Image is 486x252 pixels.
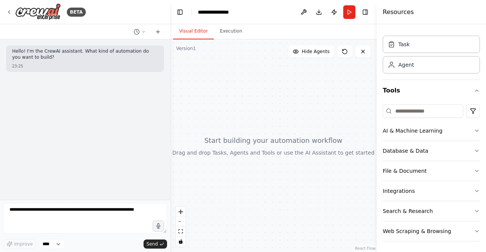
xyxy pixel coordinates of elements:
[383,147,428,155] div: Database & Data
[198,8,236,16] nav: breadcrumb
[176,207,186,246] div: React Flow controls
[176,217,186,227] button: zoom out
[173,23,214,39] button: Visual Editor
[383,167,427,175] div: File & Document
[383,127,442,135] div: AI & Machine Learning
[175,7,185,17] button: Hide left sidebar
[383,227,451,235] div: Web Scraping & Browsing
[302,49,330,55] span: Hide Agents
[355,246,376,250] a: React Flow attribution
[383,33,480,80] div: Crew
[153,220,164,232] button: Click to speak your automation idea
[152,27,164,36] button: Start a new chat
[176,207,186,217] button: zoom in
[383,121,480,141] button: AI & Machine Learning
[360,7,371,17] button: Hide right sidebar
[383,141,480,161] button: Database & Data
[214,23,248,39] button: Execution
[144,239,167,249] button: Send
[3,239,36,249] button: Improve
[288,45,334,58] button: Hide Agents
[131,27,149,36] button: Switch to previous chat
[176,227,186,236] button: fit view
[12,49,158,60] p: Hello! I'm the CrewAI assistant. What kind of automation do you want to build?
[383,161,480,181] button: File & Document
[383,80,480,101] button: Tools
[383,201,480,221] button: Search & Research
[176,236,186,246] button: toggle interactivity
[67,8,86,17] div: BETA
[14,241,33,247] span: Improve
[383,187,415,195] div: Integrations
[147,241,158,247] span: Send
[383,207,433,215] div: Search & Research
[398,61,414,69] div: Agent
[398,41,410,48] div: Task
[176,45,196,52] div: Version 1
[383,221,480,241] button: Web Scraping & Browsing
[383,181,480,201] button: Integrations
[383,101,480,247] div: Tools
[12,63,158,69] div: 23:25
[15,3,61,20] img: Logo
[383,8,414,17] h4: Resources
